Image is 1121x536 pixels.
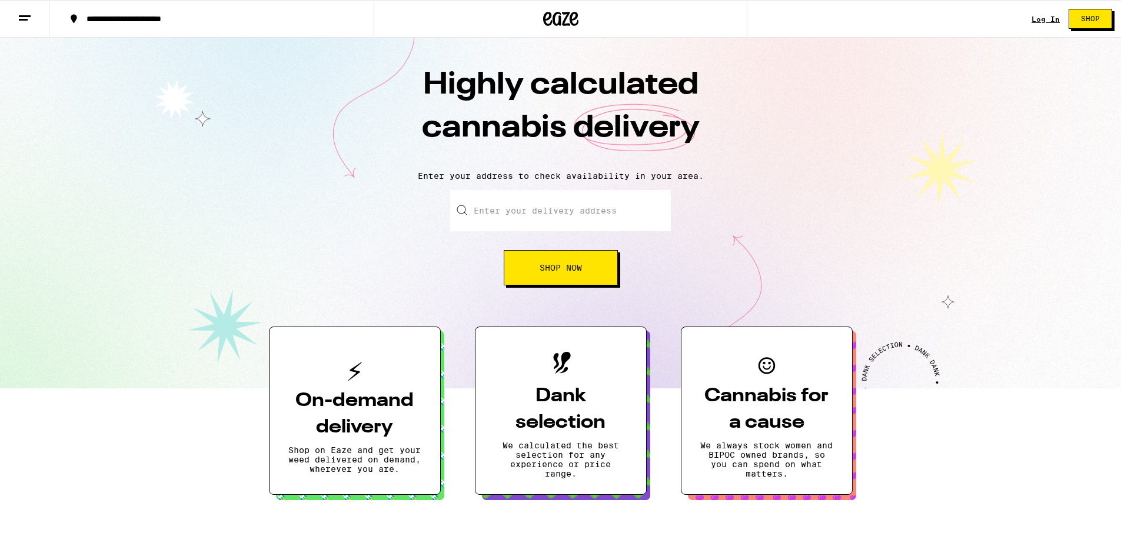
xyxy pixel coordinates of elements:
[450,190,671,231] input: Enter your delivery address
[1081,15,1100,22] span: Shop
[494,441,627,478] p: We calculated the best selection for any experience or price range.
[1032,15,1060,23] a: Log In
[1069,9,1112,29] button: Shop
[475,327,647,495] button: Dank selectionWe calculated the best selection for any experience or price range.
[288,388,421,441] h3: On-demand delivery
[540,264,582,272] span: Shop Now
[700,441,833,478] p: We always stock women and BIPOC owned brands, so you can spend on what matters.
[288,445,421,474] p: Shop on Eaze and get your weed delivered on demand, wherever you are.
[1060,9,1121,29] a: Shop
[269,327,441,495] button: On-demand deliveryShop on Eaze and get your weed delivered on demand, wherever you are.
[504,250,618,285] button: Shop Now
[494,383,627,436] h3: Dank selection
[355,64,767,162] h1: Highly calculated cannabis delivery
[681,327,853,495] button: Cannabis for a causeWe always stock women and BIPOC owned brands, so you can spend on what matters.
[700,383,833,436] h3: Cannabis for a cause
[12,171,1109,181] p: Enter your address to check availability in your area.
